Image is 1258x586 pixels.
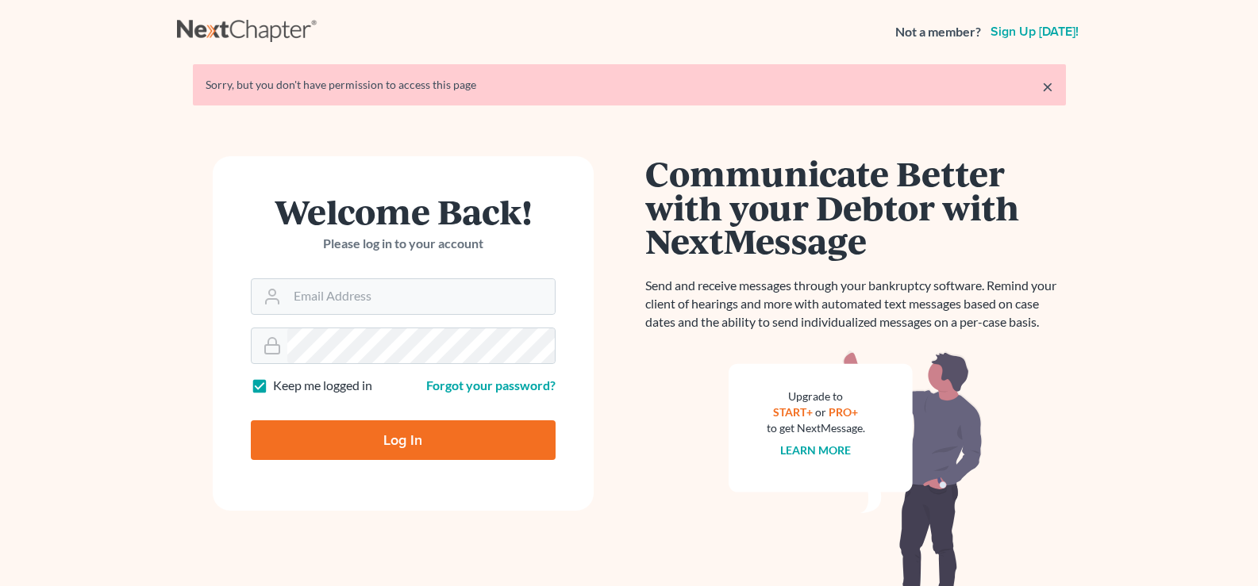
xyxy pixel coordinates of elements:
a: Learn more [780,443,851,457]
input: Log In [251,420,556,460]
a: PRO+ [829,405,858,419]
h1: Communicate Better with your Debtor with NextMessage [645,156,1066,258]
strong: Not a member? [895,23,981,41]
label: Keep me logged in [273,377,372,395]
a: × [1042,77,1053,96]
p: Send and receive messages through your bankruptcy software. Remind your client of hearings and mo... [645,277,1066,331]
a: Forgot your password? [426,377,556,393]
p: Please log in to your account [251,235,556,253]
a: Sign up [DATE]! [987,25,1082,38]
h1: Welcome Back! [251,194,556,228]
div: Sorry, but you don't have permission to access this page [206,77,1053,93]
a: START+ [773,405,813,419]
span: or [815,405,826,419]
input: Email Address [287,279,555,314]
div: Upgrade to [767,389,865,404]
div: to get NextMessage. [767,420,865,436]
